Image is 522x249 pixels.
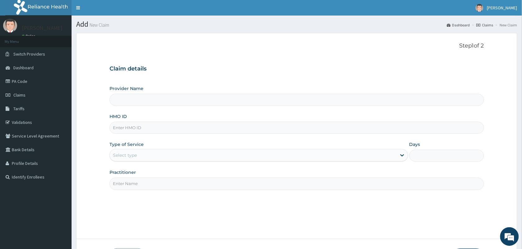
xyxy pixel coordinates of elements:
[477,22,493,28] a: Claims
[447,22,470,28] a: Dashboard
[76,20,517,28] h1: Add
[476,4,483,12] img: User Image
[110,113,127,120] label: HMO ID
[110,141,144,147] label: Type of Service
[3,19,17,33] img: User Image
[110,169,136,175] label: Practitioner
[22,25,63,31] p: [PERSON_NAME]
[13,92,26,98] span: Claims
[22,34,37,38] a: Online
[110,43,484,49] p: Step 1 of 2
[110,66,484,72] h3: Claim details
[13,106,25,111] span: Tariffs
[110,178,484,190] input: Enter Name
[487,5,517,11] span: [PERSON_NAME]
[110,85,143,92] label: Provider Name
[113,152,137,158] div: Select type
[494,22,517,28] li: New Claim
[13,65,34,70] span: Dashboard
[110,122,484,134] input: Enter HMO ID
[13,51,45,57] span: Switch Providers
[409,141,420,147] label: Days
[88,23,109,27] small: New Claim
